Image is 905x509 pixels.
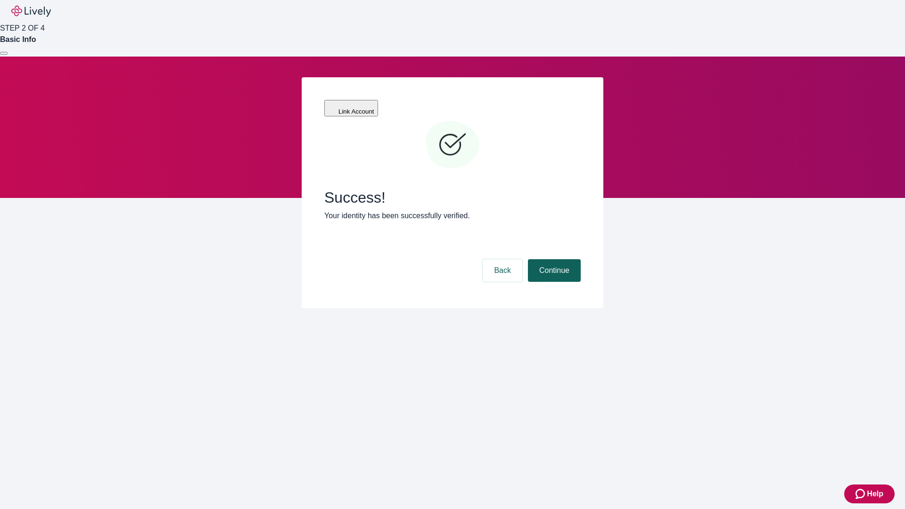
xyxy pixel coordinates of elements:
p: Your identity has been successfully verified. [324,210,581,222]
img: Lively [11,6,51,17]
svg: Zendesk support icon [856,488,867,500]
button: Back [483,259,522,282]
button: Zendesk support iconHelp [844,484,895,503]
svg: Checkmark icon [424,117,481,173]
span: Success! [324,189,581,206]
button: Link Account [324,100,378,116]
button: Continue [528,259,581,282]
span: Help [867,488,883,500]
